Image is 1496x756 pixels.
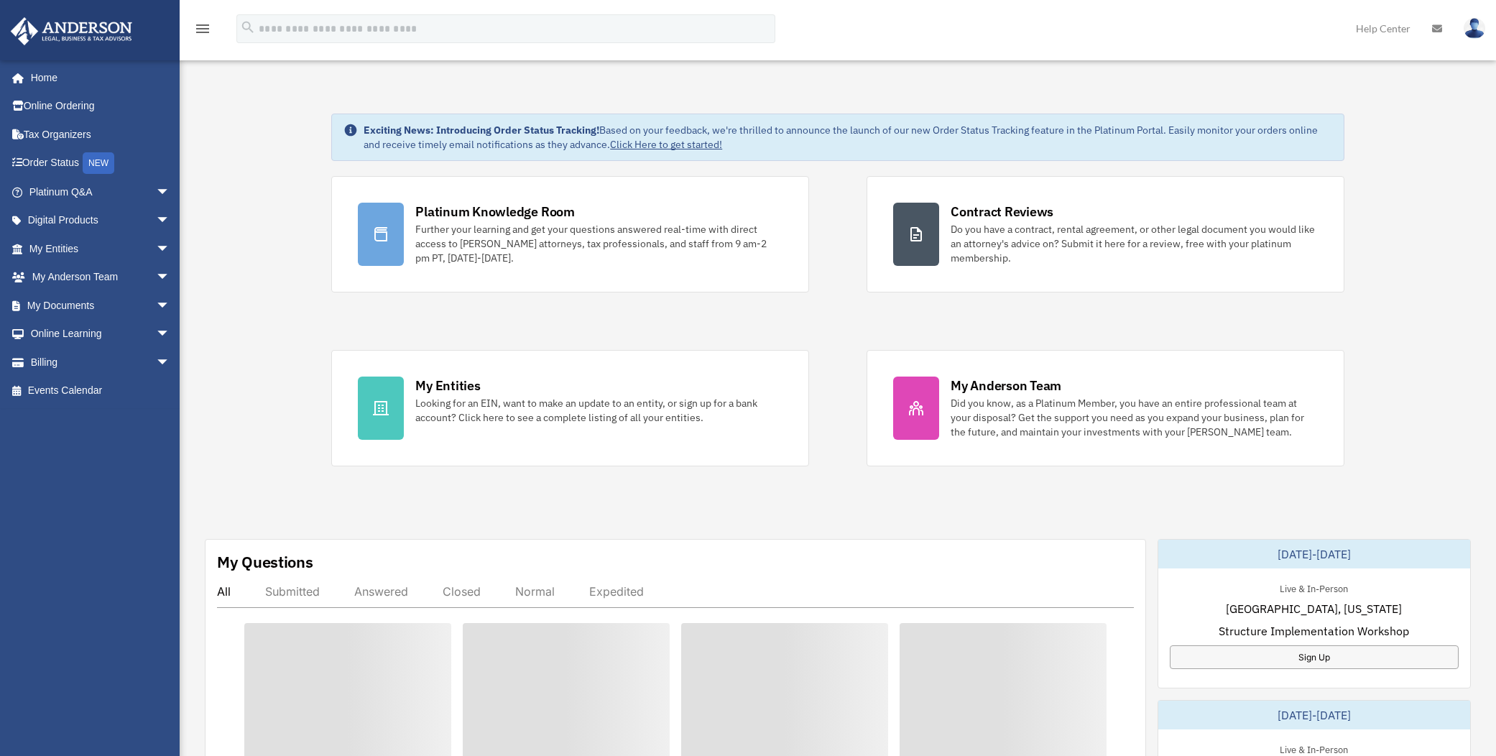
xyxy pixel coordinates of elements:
a: Events Calendar [10,377,192,405]
div: Further your learning and get your questions answered real-time with direct access to [PERSON_NAM... [415,222,782,265]
div: Live & In-Person [1268,741,1359,756]
div: Closed [443,584,481,599]
div: Do you have a contract, rental agreement, or other legal document you would like an attorney's ad... [951,222,1318,265]
a: My Entities Looking for an EIN, want to make an update to an entity, or sign up for a bank accoun... [331,350,809,466]
a: Digital Productsarrow_drop_down [10,206,192,235]
i: search [240,19,256,35]
div: Based on your feedback, we're thrilled to announce the launch of our new Order Status Tracking fe... [364,123,1332,152]
img: Anderson Advisors Platinum Portal [6,17,137,45]
a: Online Ordering [10,92,192,121]
a: My Anderson Teamarrow_drop_down [10,263,192,292]
span: arrow_drop_down [156,206,185,236]
div: NEW [83,152,114,174]
div: Looking for an EIN, want to make an update to an entity, or sign up for a bank account? Click her... [415,396,782,425]
span: arrow_drop_down [156,234,185,264]
span: arrow_drop_down [156,178,185,207]
a: Tax Organizers [10,120,192,149]
div: Platinum Knowledge Room [415,203,575,221]
a: Sign Up [1170,645,1459,669]
a: My Entitiesarrow_drop_down [10,234,192,263]
span: arrow_drop_down [156,291,185,321]
span: arrow_drop_down [156,263,185,292]
div: My Questions [217,551,313,573]
div: Contract Reviews [951,203,1053,221]
span: arrow_drop_down [156,348,185,377]
a: Platinum Q&Aarrow_drop_down [10,178,192,206]
div: Live & In-Person [1268,580,1359,595]
div: Submitted [265,584,320,599]
a: My Documentsarrow_drop_down [10,291,192,320]
span: Structure Implementation Workshop [1219,622,1409,640]
div: Normal [515,584,555,599]
img: User Pic [1464,18,1485,39]
i: menu [194,20,211,37]
strong: Exciting News: Introducing Order Status Tracking! [364,124,599,137]
a: Platinum Knowledge Room Further your learning and get your questions answered real-time with dire... [331,176,809,292]
span: arrow_drop_down [156,320,185,349]
a: Home [10,63,185,92]
a: Online Learningarrow_drop_down [10,320,192,349]
div: Did you know, as a Platinum Member, you have an entire professional team at your disposal? Get th... [951,396,1318,439]
a: Order StatusNEW [10,149,192,178]
div: All [217,584,231,599]
div: Expedited [589,584,644,599]
div: Answered [354,584,408,599]
div: [DATE]-[DATE] [1158,701,1471,729]
a: Click Here to get started! [610,138,722,151]
span: [GEOGRAPHIC_DATA], [US_STATE] [1226,600,1402,617]
a: Contract Reviews Do you have a contract, rental agreement, or other legal document you would like... [867,176,1344,292]
div: My Anderson Team [951,377,1061,395]
div: My Entities [415,377,480,395]
a: My Anderson Team Did you know, as a Platinum Member, you have an entire professional team at your... [867,350,1344,466]
div: [DATE]-[DATE] [1158,540,1471,568]
a: menu [194,25,211,37]
a: Billingarrow_drop_down [10,348,192,377]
